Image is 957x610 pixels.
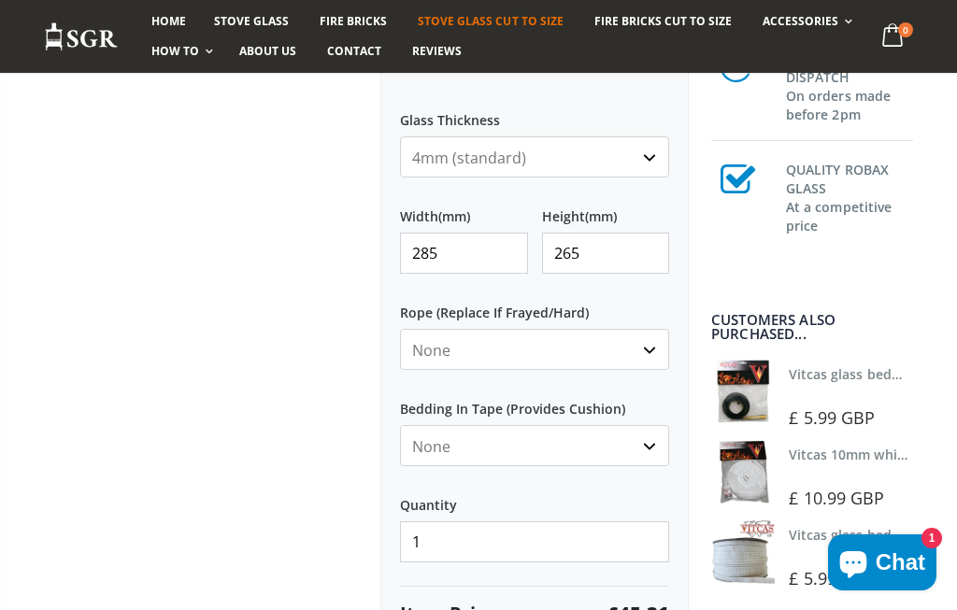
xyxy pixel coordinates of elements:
[822,534,942,595] inbox-online-store-chat: Shopify online store chat
[400,192,528,225] label: Width
[898,22,913,37] span: 0
[711,440,775,504] img: Vitcas white rope, glue and gloves kit 10mm
[749,7,862,36] a: Accessories
[151,43,199,59] span: How To
[327,43,381,59] span: Contact
[875,19,913,55] a: 0
[711,360,775,423] img: Vitcas stove glass bedding in tape
[789,567,875,589] span: £ 5.99 GBP
[404,7,577,36] a: Stove Glass Cut To Size
[400,288,669,321] label: Rope (Replace If Frayed/Hard)
[44,21,119,52] img: Stove Glass Replacement
[412,43,462,59] span: Reviews
[400,95,669,129] label: Glass Thickness
[542,192,670,225] label: Height
[225,36,310,66] a: About us
[400,384,669,418] label: Bedding In Tape (Provides Cushion)
[711,313,913,341] div: Customers also purchased...
[585,208,617,225] span: (mm)
[320,13,387,29] span: Fire Bricks
[789,406,875,429] span: £ 5.99 GBP
[763,13,838,29] span: Accessories
[418,13,563,29] span: Stove Glass Cut To Size
[200,7,303,36] a: Stove Glass
[214,13,289,29] span: Stove Glass
[151,13,186,29] span: Home
[306,7,401,36] a: Fire Bricks
[580,7,746,36] a: Fire Bricks Cut To Size
[400,480,669,514] label: Quantity
[137,36,222,66] a: How To
[438,208,470,225] span: (mm)
[789,487,884,509] span: £ 10.99 GBP
[398,36,476,66] a: Reviews
[239,43,296,59] span: About us
[786,157,913,235] h3: QUALITY ROBAX GLASS At a competitive price
[594,13,732,29] span: Fire Bricks Cut To Size
[711,520,775,584] img: Vitcas stove glass bedding in tape
[137,7,200,36] a: Home
[313,36,395,66] a: Contact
